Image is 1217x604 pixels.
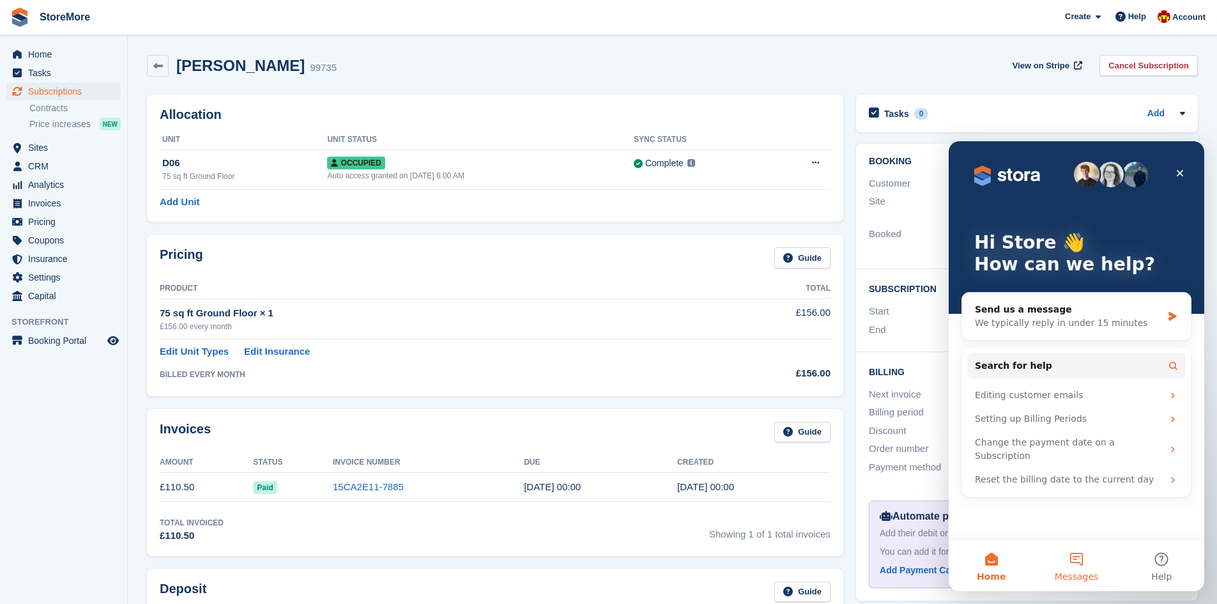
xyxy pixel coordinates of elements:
[162,156,327,171] div: D06
[160,453,253,473] th: Amount
[1013,59,1069,72] span: View on Stripe
[327,157,385,169] span: Occupied
[884,108,909,120] h2: Tasks
[869,157,1185,167] h2: Booking
[709,517,830,543] span: Showing 1 of 1 total invoices
[28,194,105,212] span: Invoices
[160,422,211,443] h2: Invoices
[28,287,105,305] span: Capital
[253,481,277,494] span: Paid
[28,268,105,286] span: Settings
[880,527,1174,540] div: Add their debit or credit card to remove admin and save time.
[28,332,105,350] span: Booking Portal
[6,287,121,305] a: menu
[914,108,929,120] div: 0
[869,424,1027,438] div: Discount
[28,250,105,268] span: Insurance
[244,345,310,359] a: Edit Insurance
[677,481,734,492] time: 2025-08-28 23:00:05 UTC
[869,323,1027,337] div: End
[160,130,327,150] th: Unit
[774,582,830,603] a: Guide
[774,422,830,443] a: Guide
[880,545,1174,559] div: You can add it for them, or request they do so via their portal.
[869,304,1027,319] div: Start
[160,345,229,359] a: Edit Unit Types
[869,405,1027,420] div: Billing period
[105,333,121,348] a: Preview store
[524,453,677,473] th: Due
[949,141,1204,591] iframe: Intercom live chat
[705,279,830,299] th: Total
[160,247,203,268] h2: Pricing
[100,118,121,130] div: NEW
[29,118,91,130] span: Price increases
[28,139,105,157] span: Sites
[1065,10,1091,23] span: Create
[634,130,770,150] th: Sync Status
[6,231,121,249] a: menu
[28,157,105,175] span: CRM
[880,509,1174,524] div: Automate payments
[160,529,224,543] div: £110.50
[6,332,121,350] a: menu
[6,250,121,268] a: menu
[327,130,634,150] th: Unit Status
[160,369,705,380] div: BILLED EVERY MONTH
[160,279,705,299] th: Product
[1158,10,1170,23] img: Store More Team
[869,365,1185,378] h2: Billing
[10,8,29,27] img: stora-icon-8386f47178a22dfd0bd8f6a31ec36ba5ce8667c1dd55bd0f319d3a0aa187defe.svg
[28,231,105,249] span: Coupons
[160,473,253,502] td: £110.50
[1147,107,1165,121] a: Add
[705,366,830,381] div: £156.00
[160,321,705,332] div: £156.00 every month
[6,82,121,100] a: menu
[29,117,121,131] a: Price increases NEW
[28,82,105,100] span: Subscriptions
[524,481,581,492] time: 2025-08-29 23:00:00 UTC
[6,64,121,82] a: menu
[160,306,705,321] div: 75 sq ft Ground Floor × 1
[645,157,684,170] div: Complete
[160,517,224,529] div: Total Invoiced
[1172,11,1206,24] span: Account
[28,176,105,194] span: Analytics
[687,159,695,167] img: icon-info-grey-7440780725fd019a000dd9b08b2336e03edf1995a4989e88bcd33f0948082b44.svg
[333,481,404,492] a: 15CA2E11-7885
[1007,55,1085,76] a: View on Stripe
[28,45,105,63] span: Home
[869,460,1027,475] div: Payment method
[28,64,105,82] span: Tasks
[869,387,1027,402] div: Next invoice
[869,194,1027,223] div: Site
[6,45,121,63] a: menu
[6,213,121,231] a: menu
[1099,55,1198,76] a: Cancel Subscription
[1128,10,1146,23] span: Help
[160,195,199,210] a: Add Unit
[160,582,206,603] h2: Deposit
[6,268,121,286] a: menu
[880,564,960,577] div: Add Payment Card
[28,213,105,231] span: Pricing
[327,170,634,182] div: Auto access granted on [DATE] 6:00 AM
[774,247,830,268] a: Guide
